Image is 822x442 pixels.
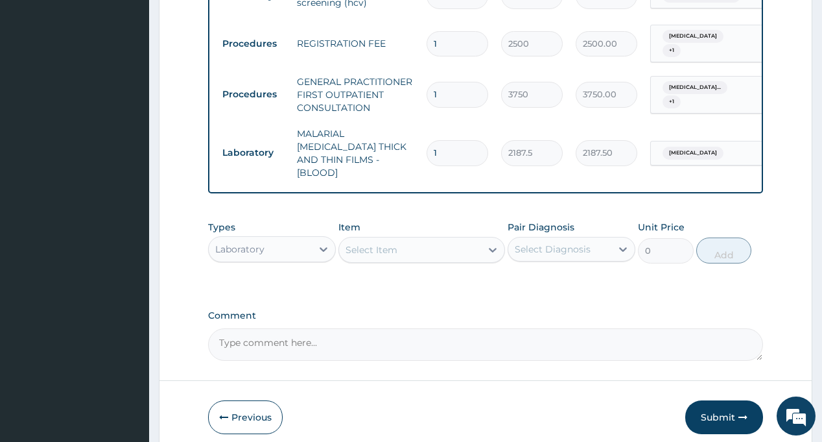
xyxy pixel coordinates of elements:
[24,65,53,97] img: d_794563401_company_1708531726252_794563401
[67,73,218,90] div: Chat with us now
[216,32,290,56] td: Procedures
[290,69,420,121] td: GENERAL PRACTITIONER FIRST OUTPATIENT CONSULTATION
[208,310,762,321] label: Comment
[215,243,264,256] div: Laboratory
[663,95,681,108] span: + 1
[208,400,283,434] button: Previous
[213,6,244,38] div: Minimize live chat window
[685,400,763,434] button: Submit
[290,31,420,56] td: REGISTRATION FEE
[6,300,247,345] textarea: Type your message and hit 'Enter'
[290,121,420,186] td: MALARIAL [MEDICAL_DATA] THICK AND THIN FILMS - [BLOOD]
[515,243,591,256] div: Select Diagnosis
[346,243,397,256] div: Select Item
[216,141,290,165] td: Laboratory
[663,44,681,57] span: + 1
[663,147,723,160] span: [MEDICAL_DATA]
[696,238,752,264] button: Add
[663,30,723,43] span: [MEDICAL_DATA]
[216,82,290,106] td: Procedures
[208,222,235,233] label: Types
[638,221,685,234] label: Unit Price
[663,81,727,94] span: [MEDICAL_DATA]...
[338,221,360,234] label: Item
[75,136,179,267] span: We're online!
[508,221,574,234] label: Pair Diagnosis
